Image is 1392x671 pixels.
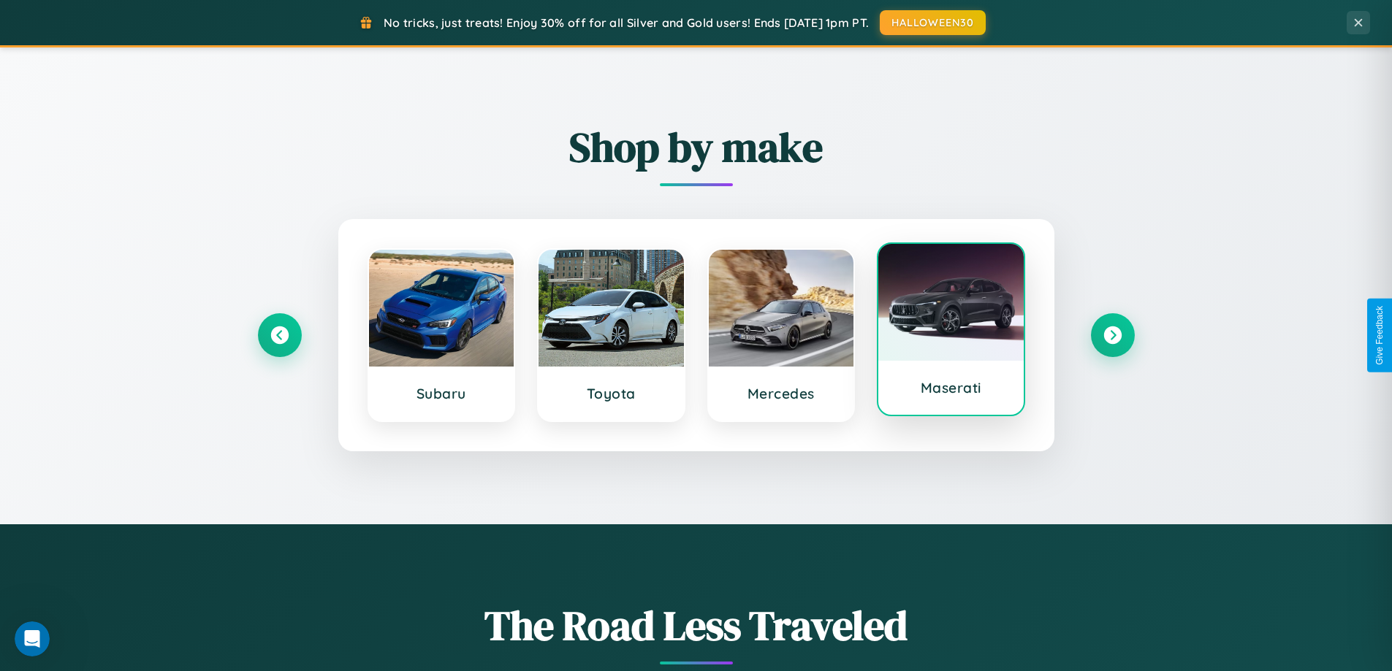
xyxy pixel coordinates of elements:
h3: Mercedes [723,385,840,402]
h3: Maserati [893,379,1009,396]
h3: Subaru [384,385,500,402]
h3: Toyota [553,385,669,402]
h1: The Road Less Traveled [258,597,1135,653]
button: HALLOWEEN30 [880,10,986,35]
iframe: Intercom live chat [15,621,50,656]
span: No tricks, just treats! Enjoy 30% off for all Silver and Gold users! Ends [DATE] 1pm PT. [384,15,869,30]
div: Give Feedback [1374,306,1385,365]
h2: Shop by make [258,119,1135,175]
